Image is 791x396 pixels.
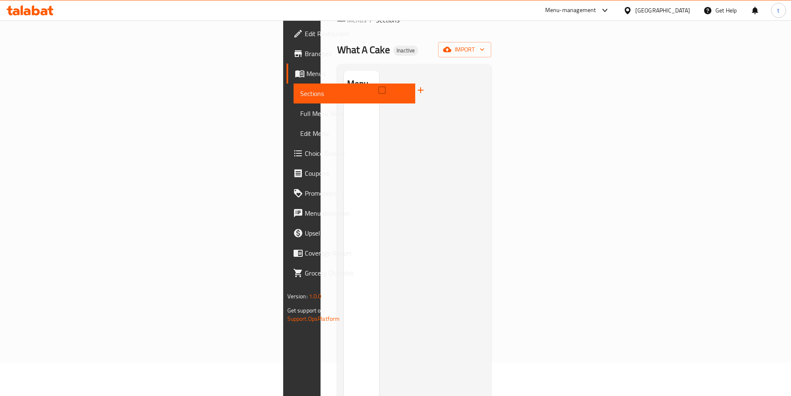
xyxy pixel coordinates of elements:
[344,110,379,117] nav: Menu sections
[305,29,409,39] span: Edit Restaurant
[287,313,340,324] a: Support.OpsPlatform
[305,188,409,198] span: Promotions
[438,42,491,57] button: import
[287,163,415,183] a: Coupons
[287,183,415,203] a: Promotions
[287,243,415,263] a: Coverage Report
[300,108,409,118] span: Full Menu View
[306,69,409,79] span: Menus
[300,89,409,98] span: Sections
[305,49,409,59] span: Branches
[305,248,409,258] span: Coverage Report
[445,44,485,55] span: import
[287,291,308,302] span: Version:
[287,203,415,223] a: Menu disclaimer
[287,143,415,163] a: Choice Groups
[545,5,596,15] div: Menu-management
[777,6,779,15] span: t
[287,64,415,84] a: Menus
[287,263,415,283] a: Grocery Checklist
[635,6,690,15] div: [GEOGRAPHIC_DATA]
[287,223,415,243] a: Upsell
[305,148,409,158] span: Choice Groups
[294,123,415,143] a: Edit Menu
[305,208,409,218] span: Menu disclaimer
[287,24,415,44] a: Edit Restaurant
[305,168,409,178] span: Coupons
[411,80,431,100] button: Add section
[287,44,415,64] a: Branches
[305,268,409,278] span: Grocery Checklist
[294,103,415,123] a: Full Menu View
[309,291,322,302] span: 1.0.0
[305,228,409,238] span: Upsell
[287,305,326,316] span: Get support on:
[300,128,409,138] span: Edit Menu
[294,84,415,103] a: Sections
